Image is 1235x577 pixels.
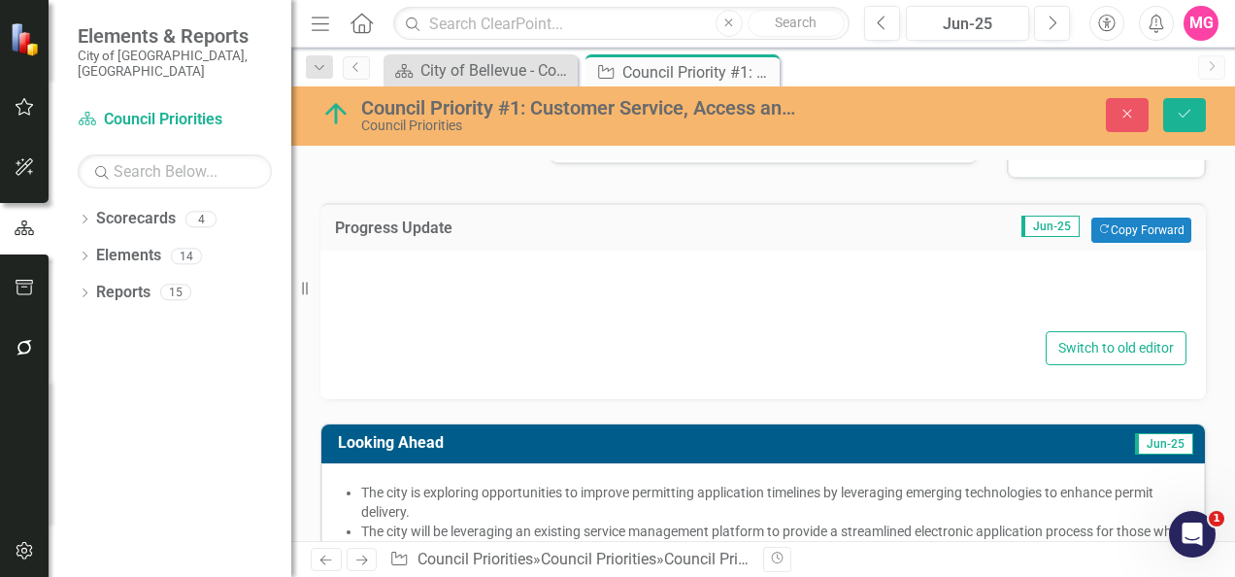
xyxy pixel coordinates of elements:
[1021,216,1080,237] span: Jun-25
[1169,511,1216,558] iframe: Intercom live chat
[96,208,176,230] a: Scorecards
[361,97,803,119] div: Council Priority #1: Customer Service, Access and Transparency
[1091,218,1191,243] button: Copy Forward
[906,6,1029,41] button: Jun-25
[185,211,217,227] div: 4
[775,15,817,30] span: Search
[338,434,885,452] h3: Looking Ahead
[361,483,1185,522] li: The city is exploring opportunities to improve permitting application timelines by leveraging eme...
[417,550,533,568] a: Council Priorities
[913,13,1022,36] div: Jun-25
[389,549,749,571] div: » »
[78,109,272,131] a: Council Priorities
[541,550,656,568] a: Council Priorities
[388,58,573,83] a: City of Bellevue - Council Priorities Reports
[361,119,803,133] div: Council Priorities
[420,58,573,83] div: City of Bellevue - Council Priorities Reports
[1135,433,1193,455] span: Jun-25
[1046,331,1186,365] button: Switch to old editor
[622,60,775,85] div: Council Priority #1: Customer Service, Access and Transparency
[1209,511,1224,526] span: 1
[748,10,845,37] button: Search
[320,98,351,129] img: On Track
[78,24,272,48] span: Elements & Reports
[393,7,850,41] input: Search ClearPoint...
[1184,6,1218,41] button: MG
[160,285,191,301] div: 15
[171,248,202,264] div: 14
[10,22,44,56] img: ClearPoint Strategy
[664,550,1100,568] div: Council Priority #1: Customer Service, Access and Transparency
[78,154,272,188] input: Search Below...
[96,282,150,304] a: Reports
[96,245,161,267] a: Elements
[335,220,684,237] h3: Progress Update
[78,48,272,80] small: City of [GEOGRAPHIC_DATA], [GEOGRAPHIC_DATA]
